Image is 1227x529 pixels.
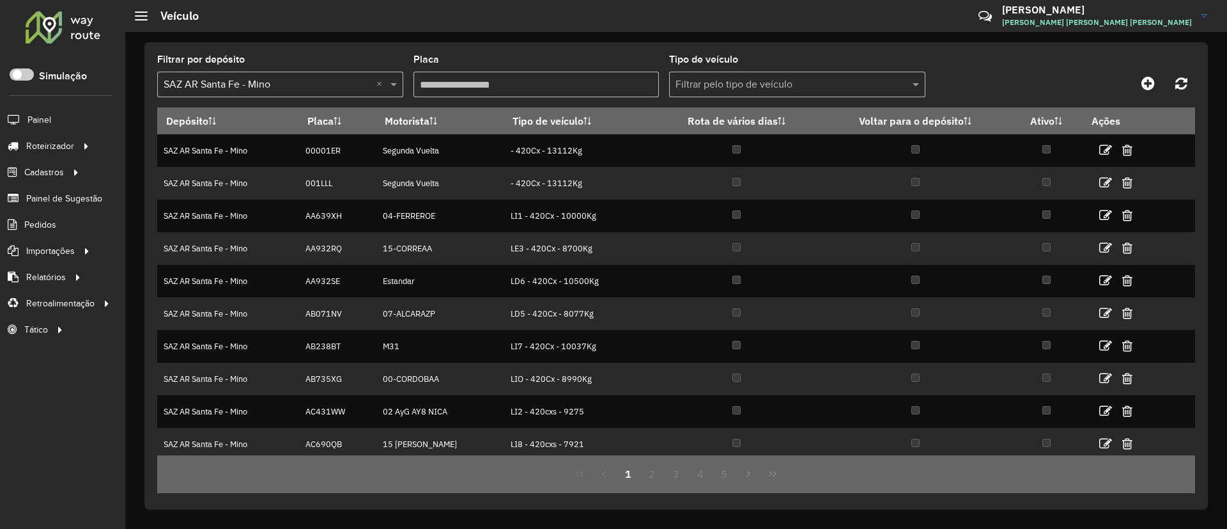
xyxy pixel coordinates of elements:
[1099,337,1112,354] a: Editar
[1099,304,1112,322] a: Editar
[157,200,298,232] td: SAZ AR Santa Fe - Mino
[298,395,376,428] td: AC431WW
[1122,207,1132,224] a: Excluir
[26,139,74,153] span: Roteirizador
[1083,107,1159,134] th: Ações
[504,167,652,200] td: - 420Cx - 13112Kg
[376,77,387,92] span: Clear all
[148,9,199,23] h2: Veículo
[376,232,504,265] td: 15-CORREAA
[376,428,504,461] td: 15 [PERSON_NAME]
[504,330,652,363] td: LI7 - 420Cx - 10037Kg
[688,462,713,486] button: 4
[376,167,504,200] td: Segunda Vuelta
[971,3,999,30] a: Contato Rápido
[298,363,376,395] td: AB735XG
[504,428,652,461] td: LI8 - 420cxs - 7921
[376,265,504,297] td: Estandar
[1099,141,1112,159] a: Editar
[298,297,376,330] td: AB071NV
[1099,370,1112,387] a: Editar
[504,200,652,232] td: LI1 - 420Cx - 10000Kg
[669,52,738,67] label: Tipo de veículo
[298,167,376,200] td: 001LLL
[24,166,64,179] span: Cadastros
[1002,4,1192,16] h3: [PERSON_NAME]
[26,192,102,205] span: Painel de Sugestão
[1122,435,1132,452] a: Excluir
[664,462,688,486] button: 3
[1122,239,1132,257] a: Excluir
[1122,402,1132,420] a: Excluir
[157,428,298,461] td: SAZ AR Santa Fe - Mino
[1010,107,1083,134] th: Ativo
[504,395,652,428] td: LI2 - 420cxs - 9275
[157,363,298,395] td: SAZ AR Santa Fe - Mino
[1122,174,1132,191] a: Excluir
[39,68,87,84] label: Simulação
[1122,272,1132,289] a: Excluir
[157,297,298,330] td: SAZ AR Santa Fe - Mino
[376,134,504,167] td: Segunda Vuelta
[376,330,504,363] td: M31
[24,218,56,232] span: Pedidos
[1099,174,1112,191] a: Editar
[1122,370,1132,387] a: Excluir
[376,200,504,232] td: 04-FERREROE
[26,271,66,284] span: Relatórios
[157,265,298,297] td: SAZ AR Santa Fe - Mino
[652,107,821,134] th: Rota de vários dias
[504,265,652,297] td: LD6 - 420Cx - 10500Kg
[157,134,298,167] td: SAZ AR Santa Fe - Mino
[504,107,652,134] th: Tipo de veículo
[376,363,504,395] td: 00-CORDOBAA
[640,462,664,486] button: 2
[27,113,51,127] span: Painel
[376,395,504,428] td: 02 AyG AY8 NICA
[504,363,652,395] td: LIO - 420Cx - 8990Kg
[616,462,640,486] button: 1
[157,232,298,265] td: SAZ AR Santa Fe - Mino
[157,330,298,363] td: SAZ AR Santa Fe - Mino
[1099,272,1112,289] a: Editar
[413,52,439,67] label: Placa
[1099,435,1112,452] a: Editar
[1099,207,1112,224] a: Editar
[298,134,376,167] td: 00001ER
[504,232,652,265] td: LE3 - 420Cx - 8700Kg
[1122,337,1132,354] a: Excluir
[504,134,652,167] td: - 420Cx - 13112Kg
[298,107,376,134] th: Placa
[376,297,504,330] td: 07-ALCARAZP
[298,428,376,461] td: AC690QB
[157,167,298,200] td: SAZ AR Santa Fe - Mino
[1099,239,1112,257] a: Editar
[504,297,652,330] td: LD5 - 420Cx - 8077Kg
[157,52,245,67] label: Filtrar por depósito
[736,462,760,486] button: Next Page
[298,265,376,297] td: AA932SE
[376,107,504,134] th: Motorista
[1002,17,1192,28] span: [PERSON_NAME] [PERSON_NAME] [PERSON_NAME]
[1122,141,1132,159] a: Excluir
[821,107,1010,134] th: Voltar para o depósito
[26,244,75,258] span: Importações
[298,330,376,363] td: AB238BT
[298,232,376,265] td: AA932RQ
[713,462,737,486] button: 5
[760,462,785,486] button: Last Page
[157,395,298,428] td: SAZ AR Santa Fe - Mino
[1122,304,1132,322] a: Excluir
[157,107,298,134] th: Depósito
[1099,402,1112,420] a: Editar
[26,297,95,310] span: Retroalimentação
[24,323,48,336] span: Tático
[298,200,376,232] td: AA639XH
